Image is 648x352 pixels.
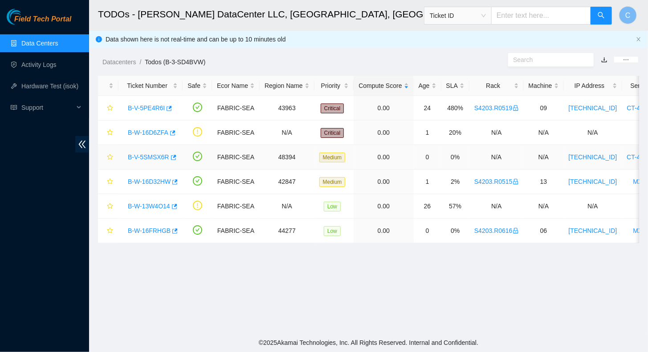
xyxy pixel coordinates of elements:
[139,58,141,66] span: /
[354,194,413,219] td: 0.00
[128,129,168,136] a: B-W-16D6ZFA
[623,57,629,63] span: ellipsis
[103,125,114,140] button: star
[569,104,617,112] a: [TECHNICAL_ID]
[513,178,519,185] span: lock
[441,96,469,120] td: 480%
[469,120,524,145] td: N/A
[260,219,314,243] td: 44277
[636,37,641,42] button: close
[595,53,614,67] button: download
[103,150,114,164] button: star
[21,83,78,90] a: Hardware Test (isok)
[103,174,114,189] button: star
[128,203,170,210] a: B-W-13W4O14
[260,145,314,170] td: 48394
[414,120,441,145] td: 1
[513,228,519,234] span: lock
[474,104,519,112] a: S4203.R0519lock
[524,219,564,243] td: 06
[598,12,605,20] span: search
[7,16,71,28] a: Akamai TechnologiesField Tech Portal
[469,145,524,170] td: N/A
[21,61,57,68] a: Activity Logs
[354,96,413,120] td: 0.00
[513,105,519,111] span: lock
[491,7,591,25] input: Enter text here...
[354,219,413,243] td: 0.00
[569,178,617,185] a: [TECHNICAL_ID]
[441,219,469,243] td: 0%
[103,224,114,238] button: star
[414,170,441,194] td: 1
[11,104,17,111] span: read
[7,9,45,25] img: Akamai Technologies
[193,225,202,235] span: check-circle
[619,6,637,24] button: C
[212,145,260,170] td: FABRIC-SEA
[474,227,519,234] a: S4203.R0616lock
[524,120,564,145] td: N/A
[193,127,202,137] span: exclamation-circle
[321,128,344,138] span: Critical
[128,104,165,112] a: B-V-5PE4R6I
[128,178,171,185] a: B-W-16D32HW
[625,10,631,21] span: C
[128,153,169,161] a: B-V-5SMSX6R
[524,96,564,120] td: 09
[414,194,441,219] td: 26
[319,153,346,162] span: Medium
[513,55,582,65] input: Search
[564,120,622,145] td: N/A
[260,96,314,120] td: 43963
[103,199,114,213] button: star
[601,56,607,63] a: download
[441,120,469,145] td: 20%
[193,201,202,210] span: exclamation-circle
[212,120,260,145] td: FABRIC-SEA
[107,105,113,112] span: star
[474,178,519,185] a: S4203.R0515lock
[21,99,74,116] span: Support
[103,101,114,115] button: star
[564,194,622,219] td: N/A
[212,219,260,243] td: FABRIC-SEA
[319,177,346,187] span: Medium
[441,194,469,219] td: 57%
[193,152,202,161] span: check-circle
[107,203,113,210] span: star
[591,7,612,25] button: search
[21,40,58,47] a: Data Centers
[212,96,260,120] td: FABRIC-SEA
[75,136,89,153] span: double-left
[193,103,202,112] span: check-circle
[354,120,413,145] td: 0.00
[524,170,564,194] td: 13
[212,170,260,194] td: FABRIC-SEA
[260,194,314,219] td: N/A
[569,153,617,161] a: [TECHNICAL_ID]
[107,178,113,186] span: star
[102,58,136,66] a: Datacenters
[441,170,469,194] td: 2%
[414,219,441,243] td: 0
[145,58,205,66] a: Todos (B-3-SD4BVW)
[414,96,441,120] td: 24
[212,194,260,219] td: FABRIC-SEA
[441,145,469,170] td: 0%
[89,333,648,352] footer: © 2025 Akamai Technologies, Inc. All Rights Reserved. Internal and Confidential.
[324,226,341,236] span: Low
[524,145,564,170] td: N/A
[469,194,524,219] td: N/A
[324,202,341,211] span: Low
[321,104,344,113] span: Critical
[260,170,314,194] td: 42847
[354,145,413,170] td: 0.00
[354,170,413,194] td: 0.00
[430,9,486,22] span: Ticket ID
[107,154,113,161] span: star
[107,129,113,137] span: star
[14,15,71,24] span: Field Tech Portal
[524,194,564,219] td: N/A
